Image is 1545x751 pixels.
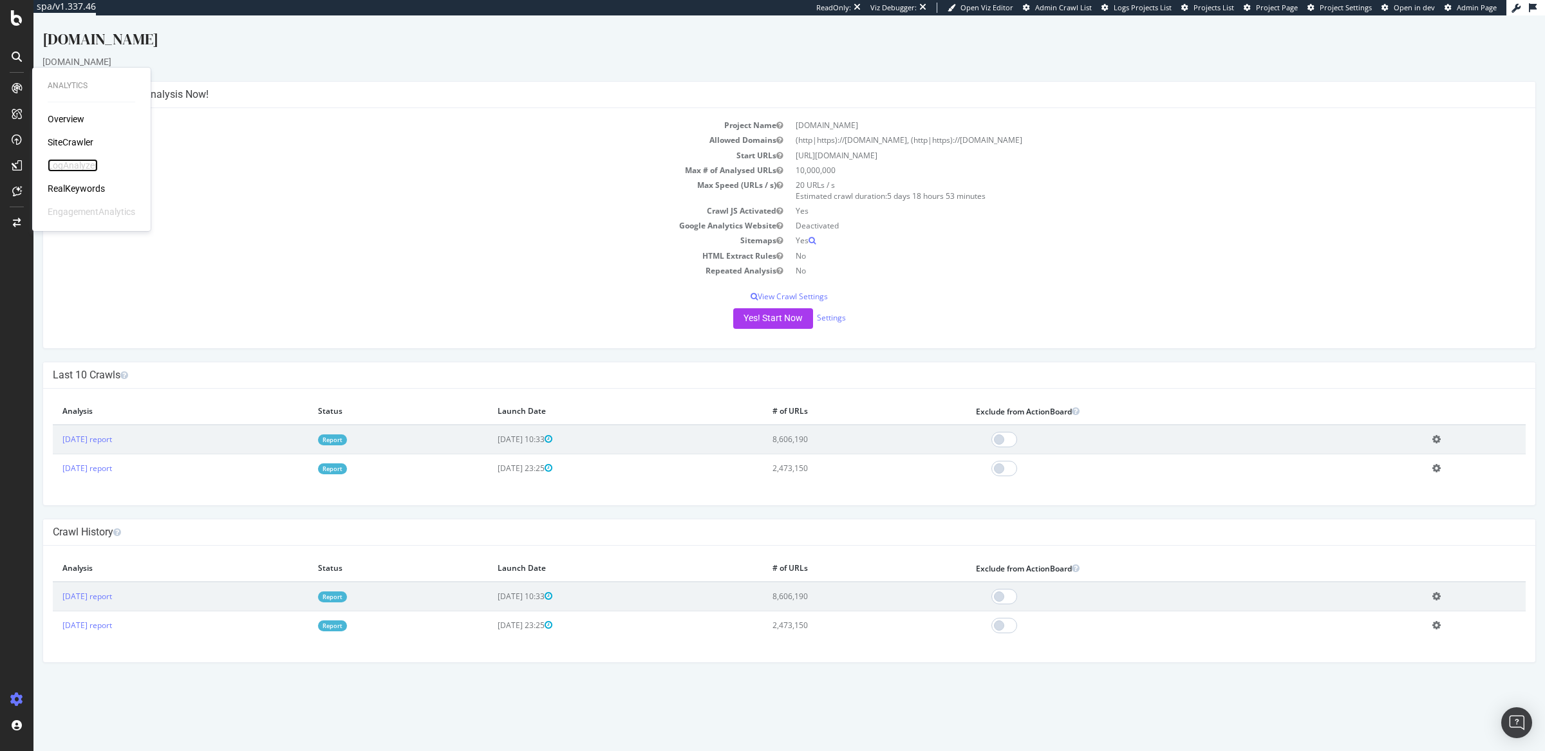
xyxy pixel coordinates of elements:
[729,540,933,566] th: # of URLs
[729,409,933,439] td: 8,606,190
[729,566,933,596] td: 8,606,190
[19,353,1492,366] h4: Last 10 Crawls
[756,188,1492,203] td: Yes
[1023,3,1092,13] a: Admin Crawl List
[1181,3,1234,13] a: Projects List
[729,438,933,467] td: 2,473,150
[9,40,1503,53] div: [DOMAIN_NAME]
[756,133,1492,147] td: [URL][DOMAIN_NAME]
[19,510,1492,523] h4: Crawl History
[816,3,851,13] div: ReadOnly:
[1320,3,1372,12] span: Project Settings
[756,248,1492,263] td: No
[285,576,314,587] a: Report
[756,102,1492,117] td: [DOMAIN_NAME]
[1035,3,1092,12] span: Admin Crawl List
[19,162,756,188] td: Max Speed (URLs / s)
[29,604,79,615] a: [DATE] report
[756,117,1492,132] td: (http|https)://[DOMAIN_NAME], (http|https)://[DOMAIN_NAME]
[454,540,729,566] th: Launch Date
[933,383,1389,409] th: Exclude from ActionBoard
[19,233,756,248] td: HTML Extract Rules
[275,383,454,409] th: Status
[933,540,1389,566] th: Exclude from ActionBoard
[729,595,933,624] td: 2,473,150
[19,102,756,117] td: Project Name
[1394,3,1435,12] span: Open in dev
[1256,3,1298,12] span: Project Page
[19,248,756,263] td: Repeated Analysis
[700,293,780,313] button: Yes! Start Now
[1194,3,1234,12] span: Projects List
[756,218,1492,232] td: Yes
[729,383,933,409] th: # of URLs
[464,604,519,615] span: [DATE] 23:25
[1114,3,1172,12] span: Logs Projects List
[464,418,519,429] span: [DATE] 10:33
[870,3,917,13] div: Viz Debugger:
[48,205,135,218] div: EngagementAnalytics
[756,162,1492,188] td: 20 URLs / s Estimated crawl duration:
[29,575,79,586] a: [DATE] report
[783,297,812,308] a: Settings
[19,383,275,409] th: Analysis
[1101,3,1172,13] a: Logs Projects List
[285,605,314,616] a: Report
[48,159,98,172] div: LogAnalyzer
[48,80,135,91] div: Analytics
[19,218,756,232] td: Sitemaps
[48,182,105,195] a: RealKeywords
[1381,3,1435,13] a: Open in dev
[19,133,756,147] td: Start URLs
[19,188,756,203] td: Crawl JS Activated
[9,13,1503,40] div: [DOMAIN_NAME]
[285,448,314,459] a: Report
[948,3,1013,13] a: Open Viz Editor
[1457,3,1497,12] span: Admin Page
[1501,707,1532,738] div: Open Intercom Messenger
[48,113,84,125] a: Overview
[19,540,275,566] th: Analysis
[960,3,1013,12] span: Open Viz Editor
[1244,3,1298,13] a: Project Page
[464,447,519,458] span: [DATE] 23:25
[19,203,756,218] td: Google Analytics Website
[29,447,79,458] a: [DATE] report
[285,419,314,430] a: Report
[756,233,1492,248] td: No
[854,175,952,186] span: 5 days 18 hours 53 minutes
[19,275,1492,286] p: View Crawl Settings
[19,147,756,162] td: Max # of Analysed URLs
[48,136,93,149] a: SiteCrawler
[19,73,1492,86] h4: Configure your New Analysis Now!
[19,117,756,132] td: Allowed Domains
[756,147,1492,162] td: 10,000,000
[1307,3,1372,13] a: Project Settings
[275,540,454,566] th: Status
[756,203,1492,218] td: Deactivated
[29,418,79,429] a: [DATE] report
[1445,3,1497,13] a: Admin Page
[464,575,519,586] span: [DATE] 10:33
[454,383,729,409] th: Launch Date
